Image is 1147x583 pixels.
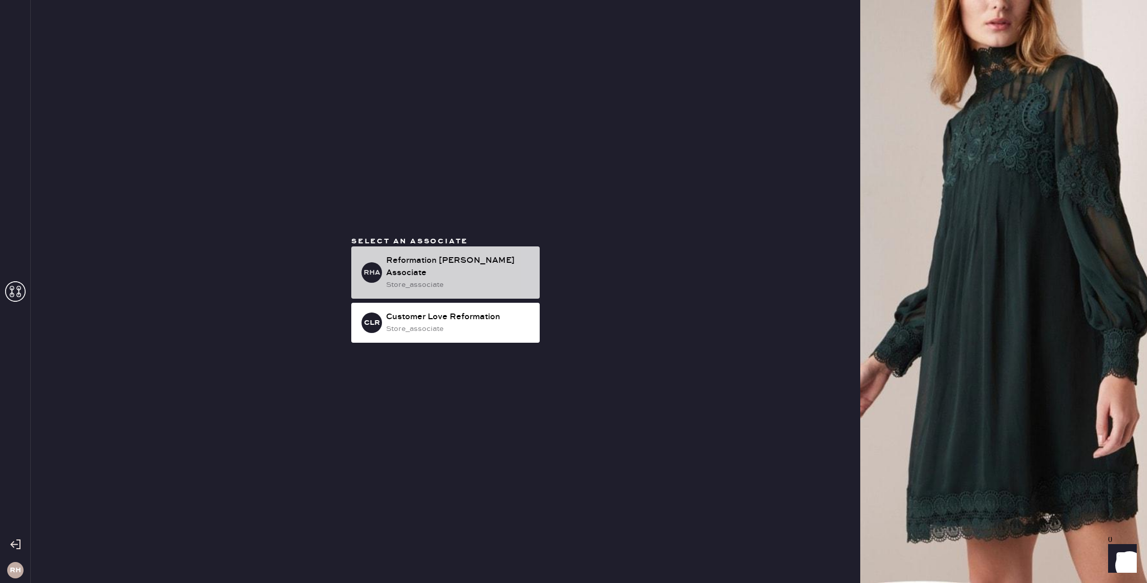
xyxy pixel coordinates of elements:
iframe: Front Chat [1098,537,1142,581]
h3: CLR [364,319,380,326]
div: Reformation [PERSON_NAME] Associate [386,255,532,279]
div: store_associate [386,279,532,290]
h3: RHA [364,269,380,276]
div: Customer Love Reformation [386,311,532,323]
h3: RH [10,567,21,574]
div: store_associate [386,323,532,335]
span: Select an associate [351,237,468,246]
